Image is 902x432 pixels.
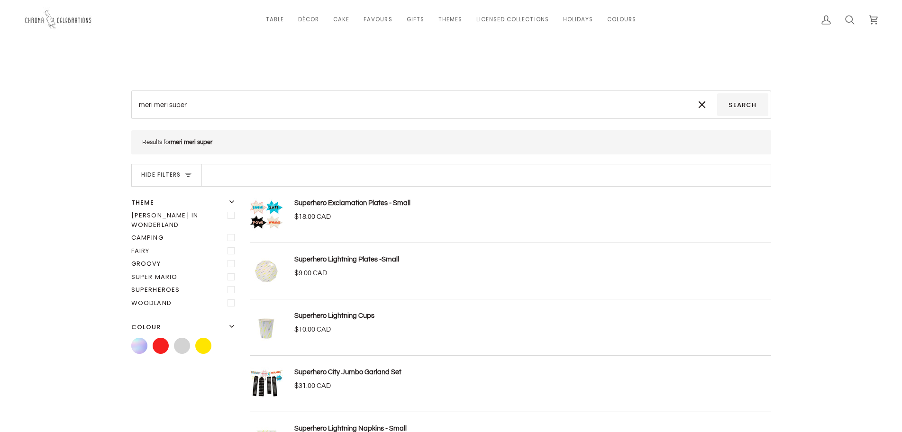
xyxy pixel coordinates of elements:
a: Superhero Lightning Cups [294,312,374,319]
img: Superhero Lightning Bolt Party Cups [250,311,283,344]
button: Reset [687,93,717,116]
span: Themes [438,16,462,24]
label: Silver [174,338,190,354]
span: $10.00 CAD [294,326,331,333]
a: Superhero Lightning Plates -Small [294,256,399,263]
a: Superhero City Jumbo Garland Set [294,369,401,376]
span: Table [266,16,284,24]
label: Yellow [195,338,211,354]
label: Camping [131,231,238,244]
span: meri meri super [171,139,212,145]
label: Fairy [131,244,238,258]
span: Cake [333,16,349,24]
label: Red [153,338,169,354]
span: Colours [607,16,636,24]
label: Alice In Wonderland [131,209,238,231]
span: $31.00 CAD [294,382,331,389]
label: Groovy [131,257,238,270]
span: $18.00 CAD [294,213,331,220]
span: Colour [131,323,161,332]
ul: Filter [131,209,238,309]
span: Theme [131,198,155,207]
label: Woodland [131,297,238,310]
p: Results for [142,136,760,149]
button: Colour [131,323,238,334]
img: Chroma Celebrations [24,7,95,32]
a: Superhero Exclamation Plates - Small [294,199,410,207]
label: Super Mario [131,270,238,284]
button: Theme [131,198,238,209]
label: Iridescent [131,338,147,354]
span: Gifts [407,16,424,24]
input: Search our store [134,93,687,116]
span: Hide filters [141,171,181,180]
a: Superhero Lightning Napkins - Small [294,425,407,432]
span: Holidays [563,16,593,24]
button: Hide filters [132,164,202,186]
span: Licensed Collections [476,16,549,24]
label: Superheroes [131,283,238,297]
img: Superhero Exclamation Plates [250,198,283,231]
ul: Filter [131,334,238,357]
button: Search [717,93,768,116]
img: Superhero Lightning Bolt Plates [250,254,283,288]
img: Superhero City Jumbo Garland Set [250,367,283,400]
span: $9.00 CAD [294,270,327,277]
span: Décor [298,16,319,24]
span: Favours [364,16,392,24]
